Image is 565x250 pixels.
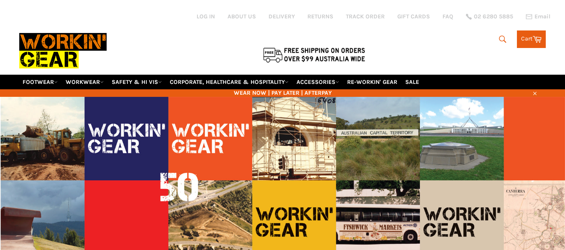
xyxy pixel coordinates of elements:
a: 02 6280 5885 [466,14,513,20]
a: GIFT CARDS [397,13,430,20]
a: RETURNS [307,13,333,20]
span: Email [534,14,550,20]
a: CORPORATE, HEALTHCARE & HOSPITALITY [166,75,292,89]
span: WEAR NOW | PAY LATER | AFTERPAY [19,89,546,97]
a: DELIVERY [268,13,295,20]
a: RE-WORKIN' GEAR [344,75,401,89]
a: Log in [197,13,215,20]
a: ACCESSORIES [293,75,343,89]
a: WORKWEAR [62,75,107,89]
a: FOOTWEAR [19,75,61,89]
a: SALE [402,75,422,89]
a: ABOUT US [228,13,256,20]
img: Workin Gear leaders in Workwear, Safety Boots, PPE, Uniforms. Australia's No.1 in Workwear [19,27,107,74]
span: 02 6280 5885 [474,14,513,20]
a: FAQ [442,13,453,20]
a: Cart [517,30,546,48]
a: SAFETY & HI VIS [108,75,165,89]
a: Email [526,13,550,20]
a: TRACK ORDER [346,13,385,20]
img: Flat $9.95 shipping Australia wide [262,46,366,63]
